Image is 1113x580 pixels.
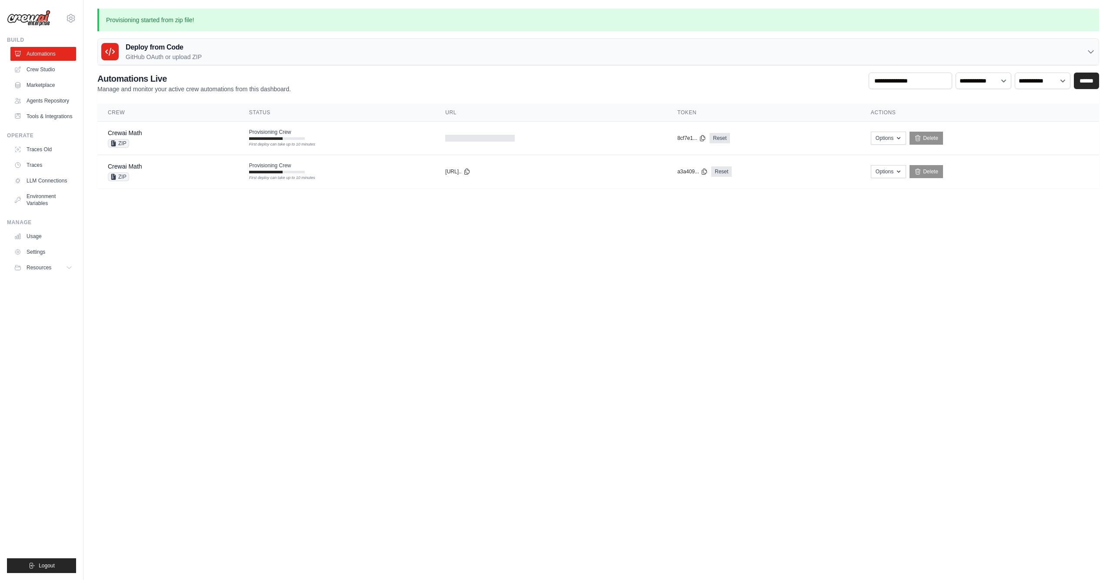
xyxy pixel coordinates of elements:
a: Marketplace [10,78,76,92]
a: Traces [10,158,76,172]
span: Logout [39,562,55,569]
a: Reset [710,133,730,143]
span: ZIP [108,172,129,181]
button: 8cf7e1... [677,135,706,142]
div: Manage [7,219,76,226]
a: Crew Studio [10,63,76,76]
a: Crewai Math [108,129,142,136]
h3: Deploy from Code [126,42,202,53]
div: First deploy can take up to 10 minutes [249,175,305,181]
a: Tools & Integrations [10,109,76,123]
a: Delete [910,132,943,145]
th: Token [667,104,860,122]
span: ZIP [108,139,129,148]
div: Build [7,36,76,43]
button: Options [871,165,906,178]
a: Usage [10,229,76,243]
th: URL [435,104,667,122]
th: Actions [860,104,1099,122]
th: Status [239,104,435,122]
p: Manage and monitor your active crew automations from this dashboard. [97,85,291,93]
a: Reset [711,166,732,177]
span: Resources [27,264,51,271]
a: Environment Variables [10,189,76,210]
button: Resources [10,261,76,275]
a: Crewai Math [108,163,142,170]
button: Options [871,132,906,145]
th: Crew [97,104,239,122]
span: Provisioning Crew [249,162,291,169]
a: Agents Repository [10,94,76,108]
a: Traces Old [10,143,76,156]
a: Settings [10,245,76,259]
button: Logout [7,558,76,573]
a: Delete [910,165,943,178]
h2: Automations Live [97,73,291,85]
span: Provisioning Crew [249,129,291,136]
p: GitHub OAuth or upload ZIP [126,53,202,61]
div: First deploy can take up to 10 minutes [249,142,305,148]
a: LLM Connections [10,174,76,188]
button: a3a409... [677,168,708,175]
div: Operate [7,132,76,139]
p: Provisioning started from zip file! [97,9,1099,31]
img: Logo [7,10,50,27]
a: Automations [10,47,76,61]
